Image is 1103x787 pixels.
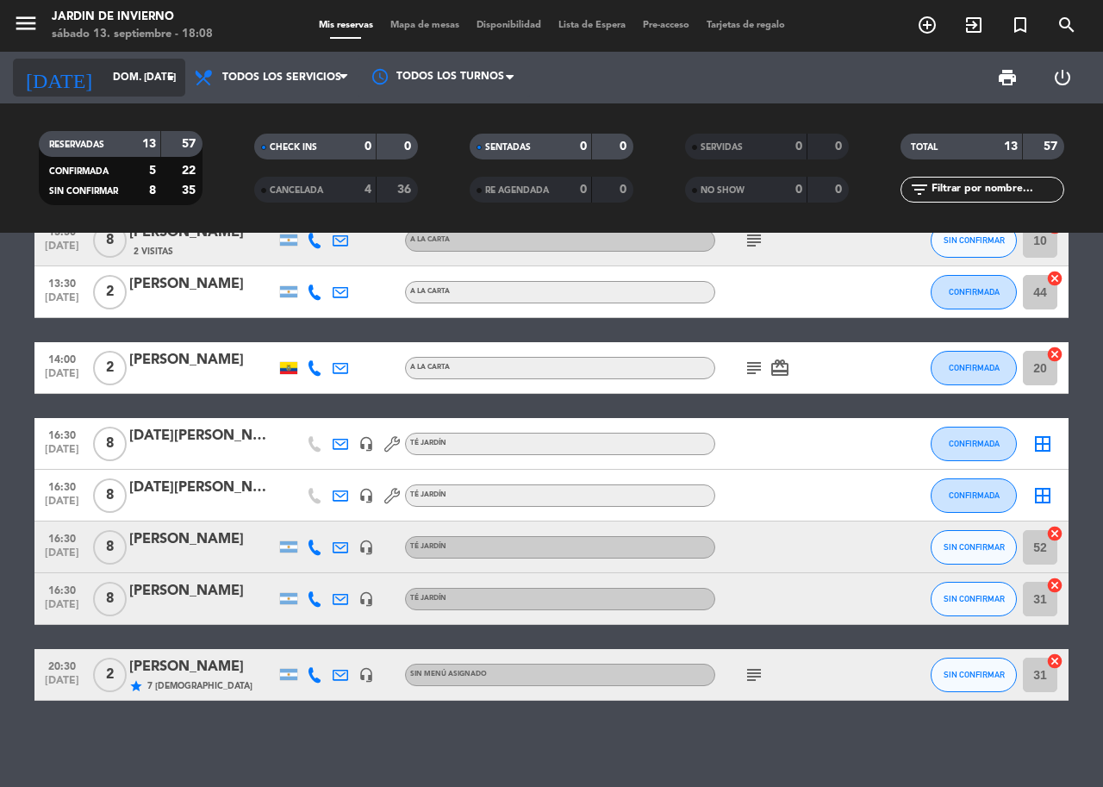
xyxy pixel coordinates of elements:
[963,15,984,35] i: exit_to_app
[744,358,764,378] i: subject
[93,478,127,513] span: 8
[931,351,1017,385] button: CONFIRMADA
[365,184,371,196] strong: 4
[410,364,450,371] span: A LA CARTA
[620,184,630,196] strong: 0
[468,21,550,30] span: Disponibilidad
[382,21,468,30] span: Mapa de mesas
[917,15,938,35] i: add_circle_outline
[949,287,1000,297] span: CONFIRMADA
[41,655,84,675] span: 20:30
[744,230,764,251] i: subject
[365,141,371,153] strong: 0
[13,10,39,42] button: menu
[404,141,414,153] strong: 0
[1056,15,1077,35] i: search
[93,223,127,258] span: 8
[944,235,1005,245] span: SIN CONFIRMAR
[358,591,374,607] i: headset_mic
[13,10,39,36] i: menu
[41,547,84,567] span: [DATE]
[550,21,634,30] span: Lista de Espera
[931,658,1017,692] button: SIN CONFIRMAR
[41,528,84,547] span: 16:30
[410,543,446,550] span: TÉ JARDÍN
[835,141,845,153] strong: 0
[744,665,764,685] i: subject
[41,444,84,464] span: [DATE]
[149,184,156,197] strong: 8
[41,599,84,619] span: [DATE]
[410,595,446,602] span: TÉ JARDÍN
[358,540,374,555] i: headset_mic
[1032,485,1053,506] i: border_all
[182,184,199,197] strong: 35
[580,184,587,196] strong: 0
[931,582,1017,616] button: SIN CONFIRMAR
[930,180,1063,199] input: Filtrar por nombre...
[911,143,938,152] span: TOTAL
[410,491,446,498] span: TÉ JARDÍN
[1032,434,1053,454] i: border_all
[49,141,104,149] span: RESERVADAS
[1052,67,1073,88] i: power_settings_new
[358,667,374,683] i: headset_mic
[358,488,374,503] i: headset_mic
[310,21,382,30] span: Mis reservas
[41,292,84,312] span: [DATE]
[410,288,450,295] span: A LA CARTA
[41,272,84,292] span: 13:30
[931,478,1017,513] button: CONFIRMADA
[129,349,276,372] div: [PERSON_NAME]
[41,579,84,599] span: 16:30
[410,440,446,447] span: TÉ JARDÍN
[701,143,743,152] span: SERVIDAS
[41,496,84,515] span: [DATE]
[1044,141,1061,153] strong: 57
[270,143,317,152] span: CHECK INS
[41,424,84,444] span: 16:30
[698,21,794,30] span: Tarjetas de regalo
[129,477,276,499] div: [DATE][PERSON_NAME] 2
[93,275,127,309] span: 2
[580,141,587,153] strong: 0
[147,679,252,693] span: 7 [DEMOGRAPHIC_DATA]
[1046,346,1063,363] i: cancel
[1010,15,1031,35] i: turned_in_not
[182,165,199,177] strong: 22
[944,594,1005,603] span: SIN CONFIRMAR
[1046,577,1063,594] i: cancel
[949,439,1000,448] span: CONFIRMADA
[142,138,156,150] strong: 13
[997,67,1018,88] span: print
[129,222,276,244] div: [PERSON_NAME]
[931,223,1017,258] button: SIN CONFIRMAR
[1046,525,1063,542] i: cancel
[270,186,323,195] span: CANCELADA
[160,67,181,88] i: arrow_drop_down
[41,675,84,695] span: [DATE]
[410,236,450,243] span: A LA CARTA
[129,656,276,678] div: [PERSON_NAME]
[129,273,276,296] div: [PERSON_NAME]
[52,26,213,43] div: sábado 13. septiembre - 18:08
[949,490,1000,500] span: CONFIRMADA
[93,658,127,692] span: 2
[1004,141,1018,153] strong: 13
[944,670,1005,679] span: SIN CONFIRMAR
[93,351,127,385] span: 2
[52,9,213,26] div: JARDIN DE INVIERNO
[835,184,845,196] strong: 0
[49,167,109,176] span: CONFIRMADA
[93,582,127,616] span: 8
[93,530,127,565] span: 8
[13,59,104,97] i: [DATE]
[931,275,1017,309] button: CONFIRMADA
[931,530,1017,565] button: SIN CONFIRMAR
[795,141,802,153] strong: 0
[129,580,276,603] div: [PERSON_NAME]
[41,348,84,368] span: 14:00
[49,187,118,196] span: SIN CONFIRMAR
[620,141,630,153] strong: 0
[129,679,143,693] i: star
